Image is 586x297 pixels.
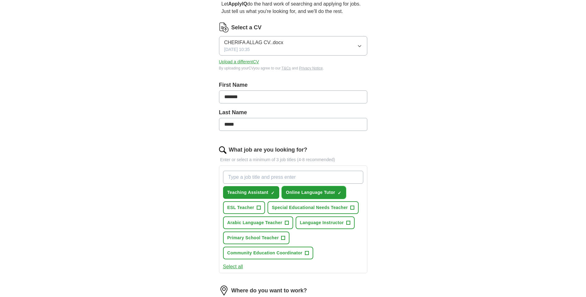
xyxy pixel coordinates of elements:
span: CHERIFA ALLAG CV..docx [224,39,284,46]
strong: ApplyIQ [228,1,247,6]
span: Language Instructor [300,220,344,226]
span: [DATE] 10:35 [224,46,250,53]
button: Language Instructor [296,216,355,229]
button: Arabic Language Teacher [223,216,293,229]
p: Enter or select a minimum of 3 job titles (4-8 recommended) [219,157,367,163]
span: ✓ [338,190,341,195]
label: Select a CV [231,23,262,32]
label: What job are you looking for? [229,146,307,154]
span: ✓ [271,190,275,195]
label: Last Name [219,108,367,117]
span: Special Educational Needs Teacher [272,204,348,211]
span: Community Education Coordinator [227,250,302,256]
button: Primary School Teacher [223,232,290,244]
a: T&Cs [281,66,291,70]
button: ESL Teacher [223,201,265,214]
label: Where do you want to work? [231,287,307,295]
img: CV Icon [219,23,229,32]
span: Online Language Tutor [286,189,335,196]
button: CHERIFA ALLAG CV..docx[DATE] 10:35 [219,36,367,56]
img: search.png [219,146,226,154]
div: By uploading your CV you agree to our and . [219,65,367,71]
button: Online Language Tutor✓ [282,186,346,199]
button: Special Educational Needs Teacher [268,201,359,214]
button: Upload a differentCV [219,59,259,65]
button: Select all [223,263,243,270]
a: Privacy Notice [299,66,323,70]
span: Teaching Assistant [227,189,268,196]
span: Primary School Teacher [227,235,279,241]
button: Community Education Coordinator [223,247,313,259]
img: location.png [219,286,229,295]
button: Teaching Assistant✓ [223,186,279,199]
span: Arabic Language Teacher [227,220,282,226]
input: Type a job title and press enter [223,171,363,184]
span: ESL Teacher [227,204,254,211]
label: First Name [219,81,367,89]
